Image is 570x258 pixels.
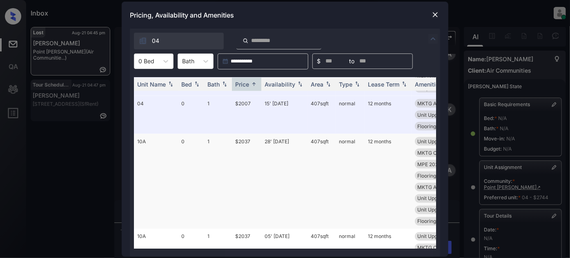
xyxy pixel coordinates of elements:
[178,96,204,134] td: 0
[167,81,175,87] img: sorting
[152,36,159,45] span: 04
[235,81,249,88] div: Price
[317,57,321,66] span: $
[339,81,352,88] div: Type
[232,96,261,134] td: $2007
[417,150,463,156] span: MKTG Cabinets W...
[204,134,232,229] td: 1
[261,134,307,229] td: 28' [DATE]
[336,96,365,134] td: normal
[204,96,232,134] td: 1
[243,37,249,44] img: icon-zuma
[336,134,365,229] td: normal
[431,11,439,19] img: close
[417,100,462,107] span: MKTG Appliances...
[353,81,361,87] img: sorting
[349,57,354,66] span: to
[134,96,178,134] td: 04
[139,37,147,45] img: icon-zuma
[417,218,459,225] span: Flooring Wood 0...
[417,245,463,251] span: MKTG Cabinets W...
[265,81,295,88] div: Availability
[250,81,258,87] img: sorting
[417,184,462,190] span: MKTG Appliances...
[365,134,412,229] td: 12 months
[417,161,463,167] span: MPE 2025 SmartR...
[193,81,201,87] img: sorting
[365,96,412,134] td: 12 months
[232,134,261,229] td: $2037
[311,81,323,88] div: Area
[400,81,408,87] img: sorting
[417,234,459,240] span: Unit Upgrade 0-...
[428,34,438,44] img: icon-zuma
[324,81,332,87] img: sorting
[417,173,459,179] span: Flooring Wood 0...
[417,112,457,118] span: Unit Upgrade 1-...
[417,196,459,202] span: Unit Upgrade 0-...
[417,138,459,145] span: Unit Upgrade 0-...
[417,207,459,213] span: Unit Upgrade 0-...
[207,81,220,88] div: Bath
[122,2,448,29] div: Pricing, Availability and Amenities
[137,81,166,88] div: Unit Name
[261,96,307,134] td: 15' [DATE]
[415,81,442,88] div: Amenities
[220,81,229,87] img: sorting
[307,134,336,229] td: 407 sqft
[307,96,336,134] td: 407 sqft
[178,134,204,229] td: 0
[181,81,192,88] div: Bed
[368,81,399,88] div: Lease Term
[296,81,304,87] img: sorting
[134,134,178,229] td: 10A
[417,123,457,129] span: Flooring Wood 1...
